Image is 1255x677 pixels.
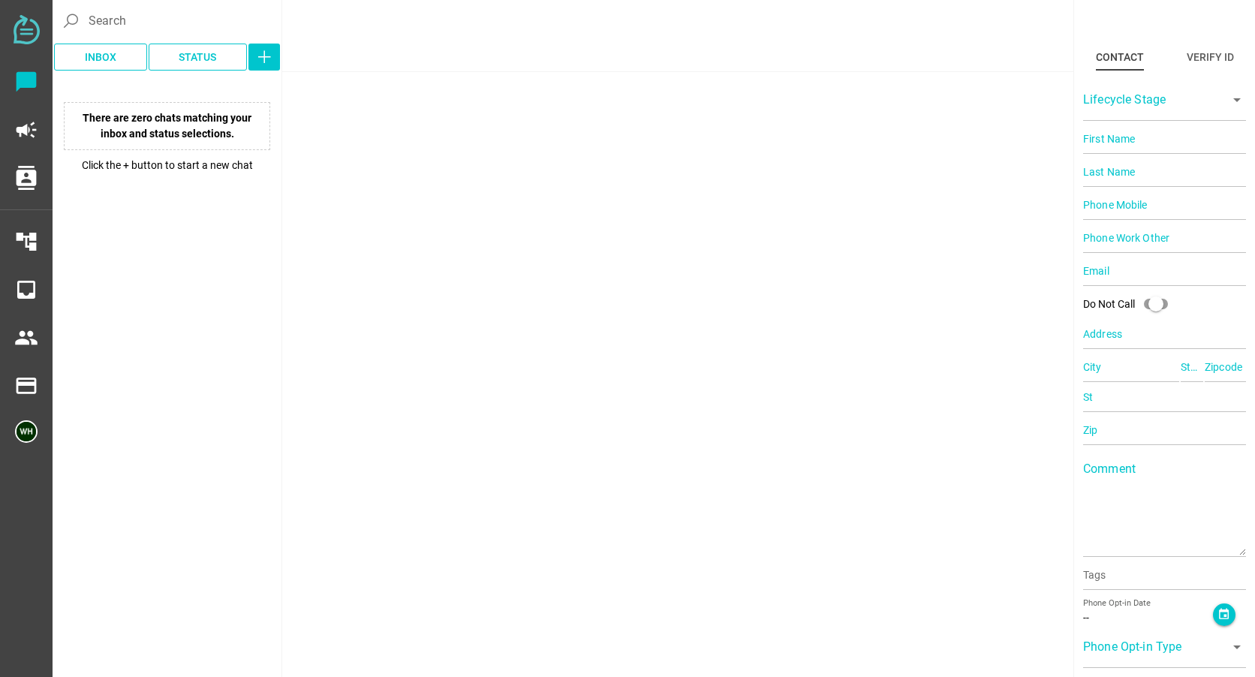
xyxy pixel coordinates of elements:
i: arrow_drop_down [1228,91,1246,109]
i: account_tree [14,230,38,254]
input: State [1181,352,1203,382]
input: First Name [1083,124,1246,154]
div: Do Not Call [1083,296,1135,312]
div: Verify ID [1187,48,1234,66]
input: Phone Work Other [1083,223,1246,253]
button: Status [149,44,248,71]
input: City [1083,352,1179,382]
span: Inbox [85,48,116,66]
input: Zip [1083,415,1246,445]
span: Status [179,48,216,66]
i: event [1217,608,1230,621]
i: payment [14,374,38,398]
img: svg+xml;base64,PD94bWwgdmVyc2lvbj0iMS4wIiBlbmNvZGluZz0iVVRGLTgiPz4KPHN2ZyB2ZXJzaW9uPSIxLjEiIHZpZX... [14,15,40,44]
i: chat_bubble [14,70,38,94]
input: Email [1083,256,1246,286]
input: Phone Mobile [1083,190,1246,220]
input: Address [1083,319,1246,349]
input: Tags [1083,570,1246,588]
img: 5edff51079ed9903661a2266-30.png [15,420,38,443]
input: Last Name [1083,157,1246,187]
button: Inbox [54,44,147,71]
i: inbox [14,278,38,302]
input: St [1083,382,1246,412]
i: people [14,326,38,350]
i: arrow_drop_down [1228,638,1246,656]
p: Click the + button to start a new chat [56,158,278,173]
div: Do Not Call [1083,289,1177,319]
i: contacts [14,166,38,190]
p: There are zero chats matching your inbox and status selections. [64,102,270,150]
div: Phone Opt-in Date [1083,597,1213,610]
div: Contact [1096,48,1144,66]
input: Zipcode [1205,352,1246,382]
div: -- [1083,610,1213,626]
i: campaign [14,118,38,142]
textarea: Comment [1083,468,1246,555]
